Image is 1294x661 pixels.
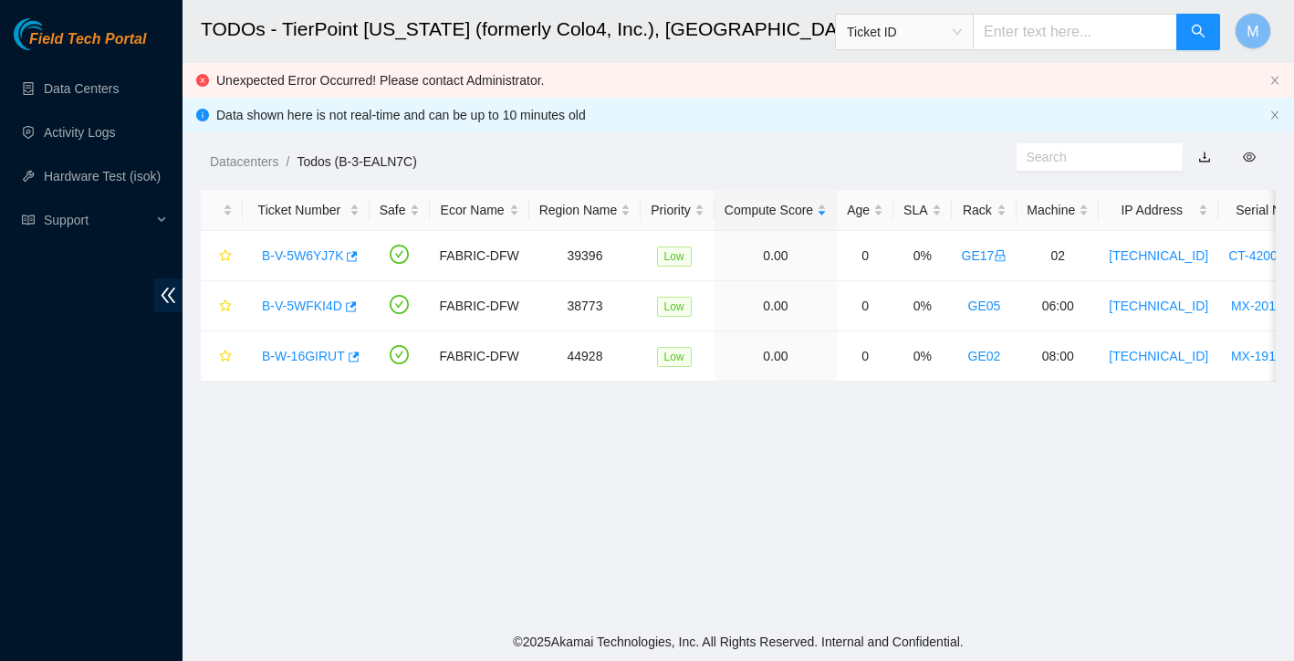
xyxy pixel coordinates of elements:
td: 39396 [529,231,642,281]
td: 0.00 [715,231,837,281]
span: lock [994,249,1007,262]
button: star [211,341,233,371]
td: 0% [893,231,951,281]
td: 0.00 [715,281,837,331]
a: [TECHNICAL_ID] [1109,299,1208,313]
span: star [219,249,232,264]
td: 0 [837,281,893,331]
a: Todos (B-3-EALN7C) [297,154,417,169]
span: close [1269,75,1280,86]
a: GE17lock [962,248,1007,263]
span: Low [657,247,692,267]
a: Akamai TechnologiesField Tech Portal [14,33,146,57]
span: check-circle [390,295,409,314]
span: Support [44,202,151,238]
a: [TECHNICAL_ID] [1109,248,1208,263]
a: B-W-16GIRUT [262,349,345,363]
input: Enter text here... [973,14,1177,50]
a: [TECHNICAL_ID] [1109,349,1208,363]
span: Low [657,297,692,317]
a: Activity Logs [44,125,116,140]
td: FABRIC-DFW [430,331,529,382]
input: Search [1027,147,1159,167]
td: FABRIC-DFW [430,231,529,281]
a: GE02 [968,349,1001,363]
span: check-circle [390,245,409,264]
a: Data Centers [44,81,119,96]
button: close [1269,110,1280,121]
button: star [211,291,233,320]
td: 0.00 [715,331,837,382]
span: double-left [154,278,183,312]
span: close [1269,110,1280,121]
a: Datacenters [210,154,278,169]
span: Ticket ID [847,18,962,46]
a: B-V-5W6YJ7K [262,248,343,263]
span: eye [1243,151,1256,163]
td: 06:00 [1017,281,1099,331]
span: star [219,299,232,314]
td: 02 [1017,231,1099,281]
button: download [1184,142,1225,172]
button: close [1269,75,1280,87]
button: search [1176,14,1220,50]
span: Low [657,347,692,367]
span: Field Tech Portal [29,31,146,48]
td: 0% [893,281,951,331]
td: 44928 [529,331,642,382]
a: B-V-5WFKI4D [262,299,342,313]
img: Akamai Technologies [14,18,92,50]
span: check-circle [390,345,409,364]
footer: © 2025 Akamai Technologies, Inc. All Rights Reserved. Internal and Confidential. [183,623,1294,661]
span: star [219,350,232,364]
td: FABRIC-DFW [430,281,529,331]
span: read [22,214,35,226]
button: star [211,241,233,270]
td: 0 [837,331,893,382]
a: Hardware Test (isok) [44,169,161,184]
td: 0 [837,231,893,281]
a: download [1198,150,1211,164]
td: 0% [893,331,951,382]
button: M [1235,13,1271,49]
a: GE05 [968,299,1001,313]
span: / [286,154,289,169]
td: 08:00 [1017,331,1099,382]
span: search [1191,24,1205,41]
span: M [1247,20,1258,43]
td: 38773 [529,281,642,331]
